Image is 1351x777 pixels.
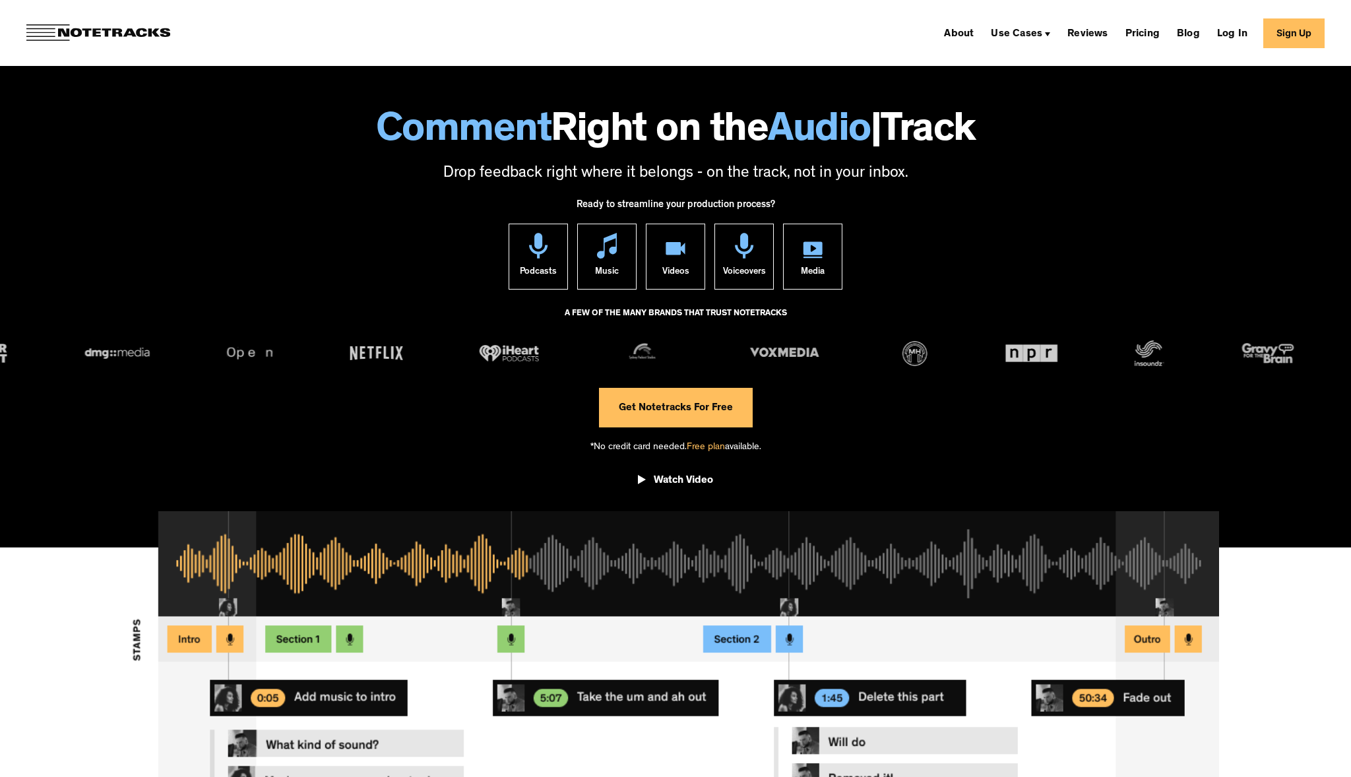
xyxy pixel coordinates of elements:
[520,259,557,289] div: Podcasts
[801,259,825,289] div: Media
[1120,22,1165,44] a: Pricing
[939,22,979,44] a: About
[871,112,881,153] span: |
[13,163,1338,185] p: Drop feedback right where it belongs - on the track, not in your inbox.
[577,224,637,290] a: Music
[991,29,1042,40] div: Use Cases
[662,259,689,289] div: Videos
[1062,22,1113,44] a: Reviews
[13,112,1338,153] h1: Right on the Track
[1263,18,1325,48] a: Sign Up
[509,224,568,290] a: Podcasts
[768,112,871,153] span: Audio
[714,224,774,290] a: Voiceovers
[638,464,713,501] a: open lightbox
[654,474,713,487] div: Watch Video
[1212,22,1253,44] a: Log In
[723,259,766,289] div: Voiceovers
[783,224,842,290] a: Media
[687,443,725,452] span: Free plan
[986,22,1055,44] div: Use Cases
[1172,22,1205,44] a: Blog
[376,112,551,153] span: Comment
[646,224,705,290] a: Videos
[590,427,761,465] div: *No credit card needed. available.
[565,303,787,338] div: A FEW OF THE MANY BRANDS THAT TRUST NOTETRACKS
[595,259,619,289] div: Music
[577,192,775,224] div: Ready to streamline your production process?
[599,388,753,427] a: Get Notetracks For Free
